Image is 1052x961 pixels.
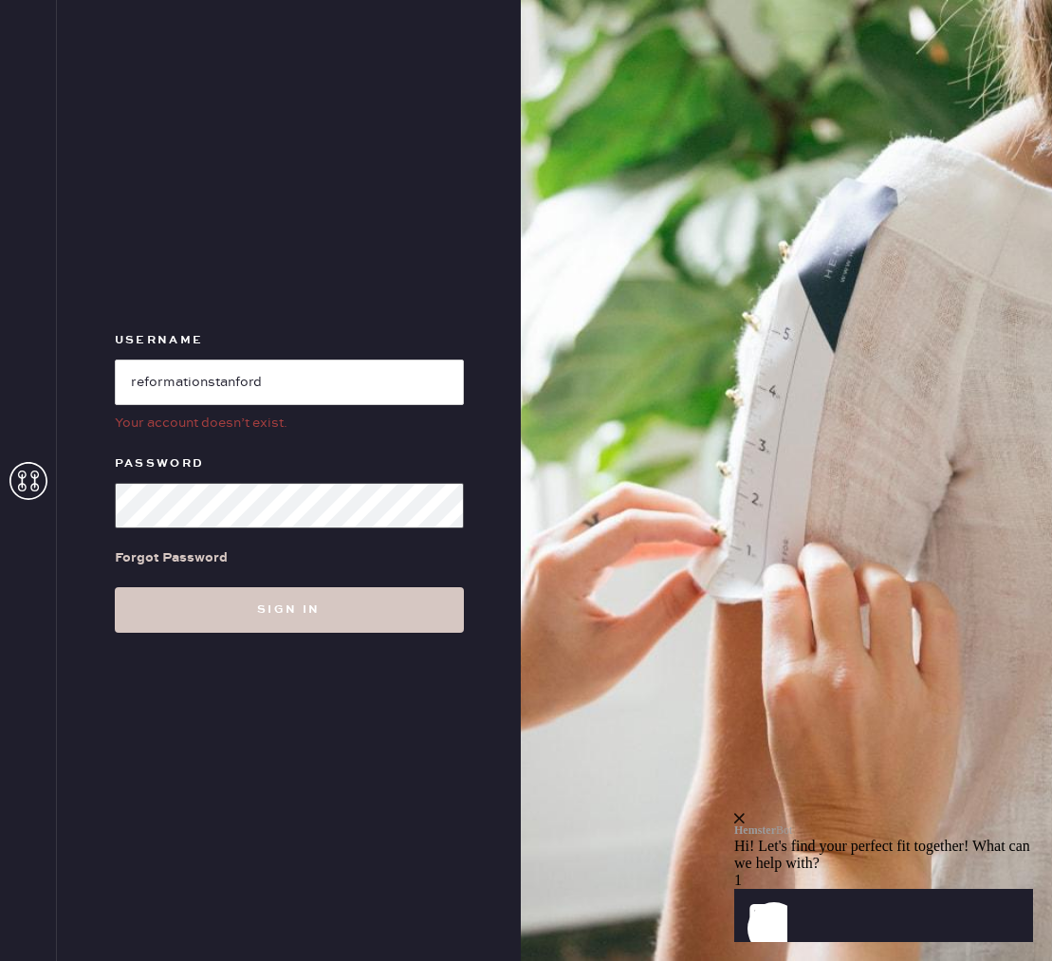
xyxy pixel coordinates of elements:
[115,528,228,587] a: Forgot Password
[115,453,464,475] label: Password
[115,547,228,568] div: Forgot Password
[115,360,464,405] input: e.g. john@doe.com
[115,329,464,352] label: Username
[115,413,464,434] div: Your account doesn’t exist.
[115,587,464,633] button: Sign in
[734,697,1047,957] iframe: Front Chat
